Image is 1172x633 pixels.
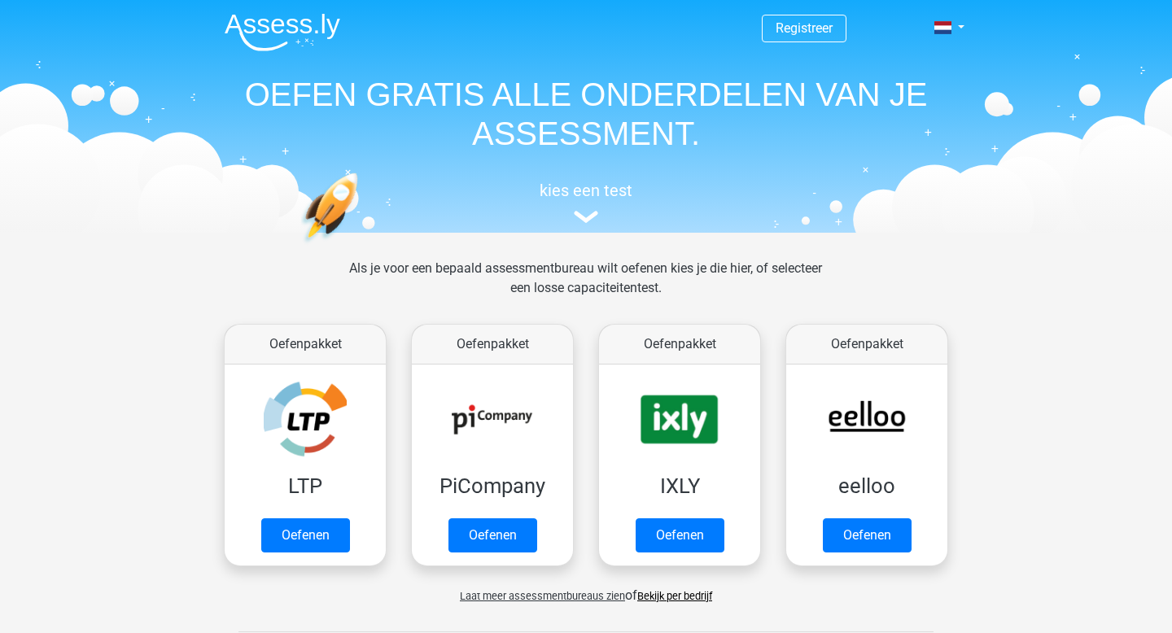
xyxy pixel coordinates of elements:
[212,573,960,605] div: of
[574,211,598,223] img: assessment
[823,518,912,552] a: Oefenen
[301,172,421,320] img: oefenen
[336,259,835,317] div: Als je voor een bepaald assessmentbureau wilt oefenen kies je die hier, of selecteer een losse ca...
[212,181,960,200] h5: kies een test
[261,518,350,552] a: Oefenen
[212,181,960,224] a: kies een test
[448,518,537,552] a: Oefenen
[460,590,625,602] span: Laat meer assessmentbureaus zien
[636,518,724,552] a: Oefenen
[637,590,712,602] a: Bekijk per bedrijf
[225,13,340,51] img: Assessly
[776,20,833,36] a: Registreer
[212,75,960,153] h1: OEFEN GRATIS ALLE ONDERDELEN VAN JE ASSESSMENT.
